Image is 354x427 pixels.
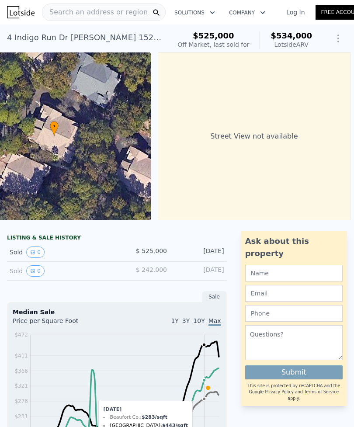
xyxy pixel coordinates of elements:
tspan: $321 [14,383,28,389]
span: 10Y [193,317,205,324]
div: Ask about this property [245,235,343,260]
tspan: $276 [14,398,28,404]
div: This site is protected by reCAPTCHA and the Google and apply. [245,383,343,402]
div: • [50,121,59,136]
div: 4 Indigo Run Dr [PERSON_NAME] 1523 , [GEOGRAPHIC_DATA] , SC 29926 [7,31,163,44]
input: Email [245,285,343,302]
div: Off Market, last sold for [177,40,249,49]
img: Lotside [7,6,35,18]
div: Sold [10,246,110,258]
input: Name [245,265,343,281]
tspan: $366 [14,368,28,374]
div: Sold [10,265,110,277]
span: $534,000 [271,31,312,40]
div: Price per Square Foot [13,316,117,330]
a: Log In [276,8,315,17]
button: Solutions [167,5,222,21]
button: Submit [245,365,343,379]
span: 1Y [171,317,178,324]
span: $ 525,000 [136,247,167,254]
button: Company [222,5,272,21]
div: Street View not available [158,52,351,220]
tspan: $472 [14,332,28,338]
span: • [50,122,59,130]
span: $ 242,000 [136,266,167,273]
tspan: $231 [14,413,28,420]
button: Show Options [330,30,347,47]
button: View historical data [26,246,45,258]
span: 3Y [182,317,190,324]
input: Phone [245,305,343,322]
a: Privacy Policy [265,389,293,394]
div: [DATE] [174,265,224,277]
div: Sale [202,291,227,302]
span: Search an address or region [42,7,148,17]
span: Max [208,317,221,326]
div: Median Sale [13,308,221,316]
div: [DATE] [174,246,224,258]
div: Lotside ARV [271,40,312,49]
button: View historical data [26,265,45,277]
span: $525,000 [193,31,234,40]
div: LISTING & SALE HISTORY [7,234,227,243]
a: Terms of Service [304,389,339,394]
tspan: $411 [14,353,28,359]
